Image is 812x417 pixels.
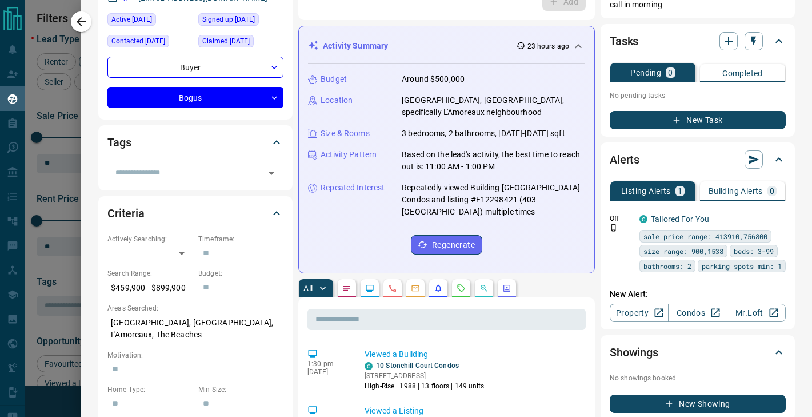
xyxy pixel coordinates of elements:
[411,284,420,293] svg: Emails
[643,245,723,257] span: size range: 900,1538
[610,304,669,322] a: Property
[734,245,774,257] span: beds: 3-99
[308,35,585,57] div: Activity Summary23 hours ago
[342,284,351,293] svg: Notes
[621,187,671,195] p: Listing Alerts
[198,35,283,51] div: Mon Jul 28 2025
[668,304,727,322] a: Condos
[111,35,165,47] span: Contacted [DATE]
[610,111,786,129] button: New Task
[202,14,255,25] span: Signed up [DATE]
[107,313,283,344] p: [GEOGRAPHIC_DATA], [GEOGRAPHIC_DATA], L'Amoreaux, The Beaches
[402,73,465,85] p: Around $500,000
[630,69,661,77] p: Pending
[434,284,443,293] svg: Listing Alerts
[527,41,569,51] p: 23 hours ago
[107,129,283,156] div: Tags
[107,234,193,244] p: Actively Searching:
[365,284,374,293] svg: Lead Browsing Activity
[107,57,283,78] div: Buyer
[365,348,581,360] p: Viewed a Building
[722,69,763,77] p: Completed
[610,150,639,169] h2: Alerts
[643,231,767,242] span: sale price range: 413910,756800
[457,284,466,293] svg: Requests
[323,40,388,52] p: Activity Summary
[610,395,786,413] button: New Showing
[107,350,283,360] p: Motivation:
[365,405,581,417] p: Viewed a Listing
[727,304,786,322] a: Mr.Loft
[411,235,482,255] button: Regenerate
[610,32,638,50] h2: Tasks
[402,128,565,140] p: 3 bedrooms, 2 bathrooms, [DATE]-[DATE] sqft
[376,362,459,370] a: 10 Stonehill Court Condos
[365,371,485,381] p: [STREET_ADDRESS]
[307,360,347,368] p: 1:30 pm
[643,260,691,272] span: bathrooms: 2
[402,94,585,118] p: [GEOGRAPHIC_DATA], [GEOGRAPHIC_DATA], specifically L'Amoreaux neighbourhood
[678,187,682,195] p: 1
[107,35,193,51] div: Mon Jul 28 2025
[365,362,373,370] div: condos.ca
[709,187,763,195] p: Building Alerts
[610,27,786,55] div: Tasks
[610,87,786,104] p: No pending tasks
[307,368,347,376] p: [DATE]
[107,303,283,313] p: Areas Searched:
[651,215,709,224] a: Tailored For You
[198,234,283,244] p: Timeframe:
[668,69,673,77] p: 0
[610,213,633,224] p: Off
[107,384,193,395] p: Home Type:
[402,182,585,218] p: Repeatedly viewed Building [GEOGRAPHIC_DATA] Condos and listing #E12298421 (403 - [GEOGRAPHIC_DAT...
[107,200,283,227] div: Criteria
[610,288,786,300] p: New Alert:
[388,284,397,293] svg: Calls
[321,73,347,85] p: Budget
[770,187,774,195] p: 0
[107,133,131,152] h2: Tags
[702,260,782,272] span: parking spots min: 1
[502,284,511,293] svg: Agent Actions
[263,165,279,181] button: Open
[107,87,283,108] div: Bogus
[303,284,313,292] p: All
[639,215,647,223] div: condos.ca
[610,343,658,362] h2: Showings
[198,268,283,279] p: Budget:
[610,339,786,366] div: Showings
[321,182,385,194] p: Repeated Interest
[610,373,786,383] p: No showings booked
[321,128,370,140] p: Size & Rooms
[610,146,786,173] div: Alerts
[321,149,377,161] p: Activity Pattern
[321,94,353,106] p: Location
[479,284,489,293] svg: Opportunities
[107,204,145,223] h2: Criteria
[198,384,283,395] p: Min Size:
[402,149,585,173] p: Based on the lead's activity, the best time to reach out is: 11:00 AM - 1:00 PM
[111,14,152,25] span: Active [DATE]
[107,268,193,279] p: Search Range:
[610,224,618,232] svg: Push Notification Only
[107,13,193,29] div: Mon Oct 13 2025
[365,381,485,391] p: High-Rise | 1988 | 13 floors | 149 units
[107,279,193,297] p: $459,900 - $899,900
[202,35,250,47] span: Claimed [DATE]
[198,13,283,29] div: Mon Jul 28 2025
